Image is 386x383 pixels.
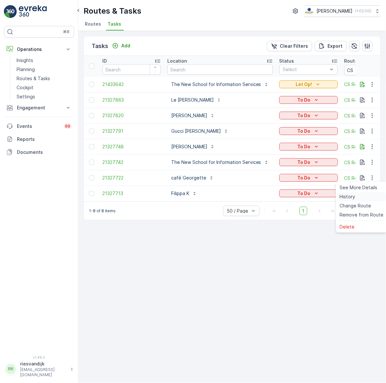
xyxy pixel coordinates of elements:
[89,191,94,196] div: Toggle Row Selected
[63,29,70,34] p: ⌘B
[167,188,201,199] button: Filippa K
[4,133,74,146] a: Reports
[279,112,338,119] button: To Do
[92,42,108,51] p: Tasks
[89,82,94,87] div: Toggle Row Selected
[17,57,33,64] p: Insights
[17,105,61,111] p: Engagement
[279,158,338,166] button: To Do
[280,43,308,49] p: Clear Filters
[20,361,67,367] p: riesvandijk
[167,173,218,183] button: café Georgette
[89,144,94,149] div: Toggle Row Selected
[6,364,16,375] div: RR
[4,43,74,56] button: Operations
[17,84,33,91] p: Cockpit
[17,66,35,73] p: Planning
[4,5,17,18] img: logo
[298,128,311,134] p: To Do
[89,160,94,165] div: Toggle Row Selected
[102,159,161,166] span: 21327742
[102,81,161,88] span: 21433642
[171,175,206,181] p: café Georgette
[317,8,353,14] p: [PERSON_NAME]
[344,58,358,64] p: Route
[340,224,355,230] span: Delete
[17,46,61,53] p: Operations
[17,75,50,82] p: Routes & Tasks
[14,92,74,101] a: Settings
[17,149,71,155] p: Documents
[267,41,312,51] button: Clear Filters
[102,190,161,197] a: 21327713
[4,356,74,360] span: v 1.49.3
[167,157,273,167] button: The New School for Information Services
[315,41,347,51] button: Export
[298,97,311,103] p: To Do
[167,142,219,152] button: [PERSON_NAME]
[167,58,187,64] p: Location
[102,97,161,103] a: 21327863
[298,190,311,197] p: To Do
[279,127,338,135] button: To Do
[4,101,74,114] button: Engagement
[121,43,130,49] p: Add
[279,96,338,104] button: To Do
[19,5,47,18] img: logo_light-DOdMpM7g.png
[102,112,161,119] a: 21327820
[300,207,307,215] span: 1
[167,126,233,136] button: Gucci [PERSON_NAME]
[89,129,94,134] div: Toggle Row Selected
[102,175,161,181] span: 21327722
[171,190,189,197] p: Filippa K
[305,7,314,15] img: basis-logo_rgb2x.png
[102,64,161,75] input: Search
[109,42,133,50] button: Add
[340,184,378,191] span: See More Details
[279,143,338,151] button: To Do
[296,81,312,88] p: Let Op!
[14,74,74,83] a: Routes & Tasks
[14,83,74,92] a: Cockpit
[279,58,294,64] p: Status
[167,95,225,105] button: Le [PERSON_NAME]
[298,175,311,181] p: To Do
[14,56,74,65] a: Insights
[89,113,94,118] div: Toggle Row Selected
[84,6,141,16] p: Routes & Tasks
[279,80,338,88] button: Let Op!
[171,159,261,166] p: The New School for Information Services
[171,128,221,134] p: Gucci [PERSON_NAME]
[283,66,328,73] p: Select
[171,112,207,119] p: [PERSON_NAME]
[328,43,343,49] p: Export
[17,136,71,142] p: Reports
[167,110,219,121] button: [PERSON_NAME]
[340,193,355,200] span: History
[279,190,338,197] button: To Do
[102,143,161,150] a: 21327748
[279,174,338,182] button: To Do
[65,124,70,129] p: 99
[14,65,74,74] a: Planning
[167,64,273,75] input: Search
[340,203,371,209] span: Change Route
[305,5,381,17] button: [PERSON_NAME](+02:00)
[171,143,207,150] p: [PERSON_NAME]
[298,159,311,166] p: To Do
[89,208,116,214] p: 1-8 of 8 items
[20,367,67,378] p: [EMAIL_ADDRESS][DOMAIN_NAME]
[85,21,101,27] span: Routes
[171,97,214,103] p: Le [PERSON_NAME]
[17,123,60,130] p: Events
[89,175,94,180] div: Toggle Row Selected
[102,58,107,64] p: ID
[108,21,121,27] span: Tasks
[89,97,94,103] div: Toggle Row Selected
[4,361,74,378] button: RRriesvandijk[EMAIL_ADDRESS][DOMAIN_NAME]
[4,146,74,159] a: Documents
